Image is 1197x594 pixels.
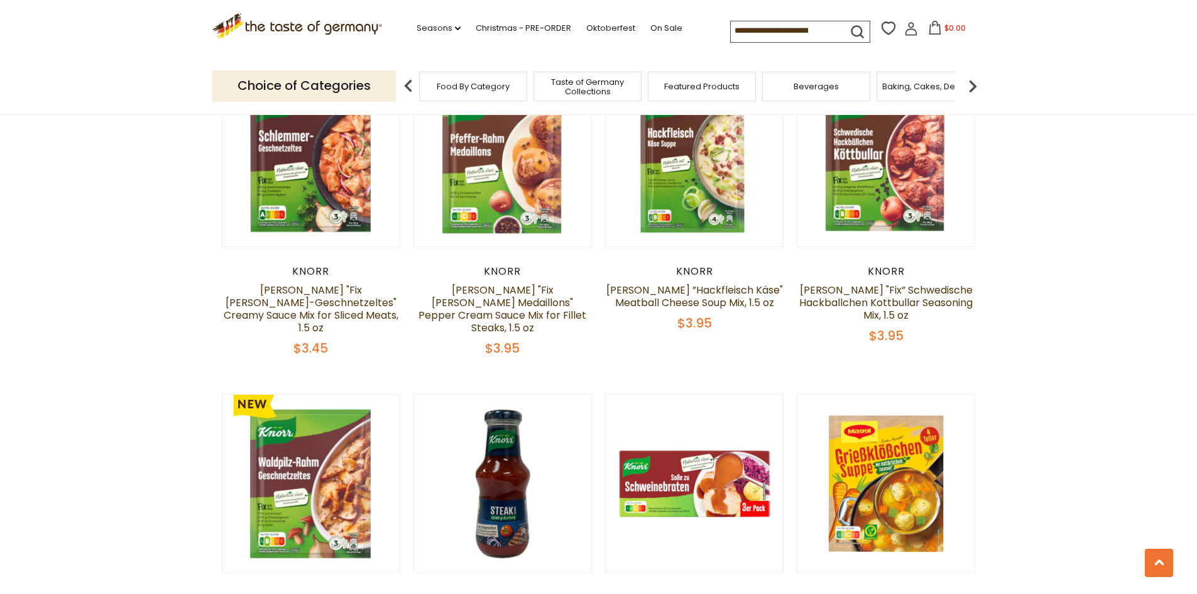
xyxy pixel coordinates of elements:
[224,283,398,335] a: [PERSON_NAME] "Fix [PERSON_NAME]-Geschnetzeltes" Creamy Sauce Mix for Sliced Meats, 1.5 oz
[797,395,975,573] img: Maggi
[293,339,328,357] span: $3.45
[605,265,784,278] div: Knorr
[222,395,400,573] img: Knorr
[797,69,975,247] img: Knorr
[537,77,638,96] a: Taste of Germany Collections
[222,265,401,278] div: Knorr
[396,74,421,99] img: previous arrow
[413,265,593,278] div: Knorr
[650,21,682,35] a: On Sale
[586,21,635,35] a: Oktoberfest
[869,327,904,344] span: $3.95
[944,23,966,33] span: $0.00
[212,70,396,101] p: Choice of Categories
[799,283,973,322] a: [PERSON_NAME] "Fix” Schwedische Hackballchen Kottbullar Seasoning Mix, 1.5 oz
[677,314,712,332] span: $3.95
[414,395,592,573] img: Knorr
[960,74,985,99] img: next arrow
[606,283,783,310] a: [PERSON_NAME] ”Hackfleisch Käse" Meatball Cheese Soup Mix, 1.5 oz
[476,21,571,35] a: Christmas - PRE-ORDER
[882,82,980,91] a: Baking, Cakes, Desserts
[437,82,510,91] a: Food By Category
[485,339,520,357] span: $3.95
[222,69,400,247] img: Knorr
[606,69,784,247] img: Knorr
[794,82,839,91] a: Beverages
[921,21,974,40] button: $0.00
[797,265,976,278] div: Knorr
[606,395,784,573] img: Knorr
[418,283,586,335] a: [PERSON_NAME] "Fix [PERSON_NAME] Medaillons" Pepper Cream Sauce Mix for Fillet Steaks, 1.5 oz
[417,21,461,35] a: Seasons
[414,69,592,247] img: Knorr
[664,82,740,91] a: Featured Products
